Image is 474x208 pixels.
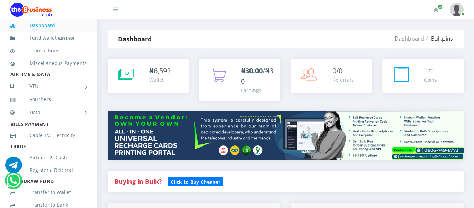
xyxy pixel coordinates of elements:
a: Airtime -2- Cash [10,150,87,166]
span: 0/0 [332,66,342,75]
div: Wallet [149,76,171,83]
span: /₦30 [241,66,273,86]
div: Referrals [332,76,354,83]
a: Click to Buy Cheaper [168,177,223,185]
span: 1 [424,66,428,75]
div: ₦ [149,66,171,76]
a: Chat for support [6,177,20,189]
a: 0/0 Referrals [291,59,372,93]
a: Fund wallet[6,591.80] [10,30,87,46]
a: Dashboard [395,35,424,42]
span: Renew/Upgrade Subscription [438,4,443,9]
a: ₦30.00/₦30 Earnings [199,59,280,101]
a: VTU [10,77,87,95]
a: Dashboard [10,17,87,33]
a: ₦6,592 Wallet [108,59,189,93]
a: Data [10,104,87,121]
b: Click to Buy Cheaper [171,178,220,185]
a: Transfer to Wallet [10,184,87,200]
a: Vouchers [10,91,87,107]
a: Chat for support [5,162,22,173]
a: Cable TV, Electricity [10,127,87,143]
img: User [450,3,464,16]
div: Earnings [241,86,273,94]
a: Register a Referral [10,162,87,178]
strong: Dashboard [118,35,152,43]
span: 6,592 [154,66,171,75]
b: 6,591.80 [58,35,73,41]
img: Logo [10,3,52,17]
b: ₦30.00 [241,66,263,75]
div: ⊆ [424,66,437,76]
a: Miscellaneous Payments [10,55,87,71]
a: Transactions [10,43,87,59]
li: Bulkpins [424,34,453,43]
div: Coins [424,76,437,83]
strong: Buying in Bulk? [115,177,162,185]
i: Renew/Upgrade Subscription [433,7,439,13]
small: [ ] [57,35,74,41]
img: multitenant_rcp.png [108,111,464,160]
